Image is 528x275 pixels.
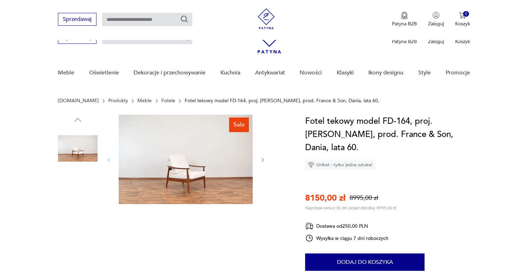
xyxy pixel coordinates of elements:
p: Zaloguj [428,21,444,27]
img: Ikona dostawy [305,222,313,230]
img: Zdjęcie produktu Fotel tekowy model FD-164, proj. Arne Vodder, prod. France & Son, Dania, lata 60. [119,115,253,204]
button: Sprzedawaj [58,13,97,26]
button: Dodaj do koszyka [305,253,425,271]
p: 8150,00 zł [305,192,345,204]
a: Kuchnia [220,59,240,86]
a: [DOMAIN_NAME] [58,98,99,104]
img: Zdjęcie produktu Fotel tekowy model FD-164, proj. Arne Vodder, prod. France & Son, Dania, lata 60. [58,173,98,213]
a: Nowości [300,59,322,86]
a: Antykwariat [255,59,285,86]
div: 0 [463,11,469,17]
p: Zaloguj [428,38,444,45]
button: Zaloguj [428,12,444,27]
a: Ikona medaluPatyna B2B [392,12,417,27]
p: Fotel tekowy model FD-164, proj. [PERSON_NAME], prod. France & Son, Dania, lata 60. [185,98,379,104]
p: Koszyk [455,21,470,27]
a: Style [418,59,431,86]
img: Ikonka użytkownika [433,12,439,19]
a: Klasyki [337,59,354,86]
div: Wysyłka w ciągu 7 dni roboczych [305,234,388,242]
a: Produkty [108,98,128,104]
button: Szukaj [180,15,188,23]
div: Dostawa od 250,00 PLN [305,222,388,230]
img: Zdjęcie produktu Fotel tekowy model FD-164, proj. Arne Vodder, prod. France & Son, Dania, lata 60. [58,129,98,168]
button: Patyna B2B [392,12,417,27]
img: Zdjęcie produktu Fotel tekowy model FD-164, proj. Arne Vodder, prod. France & Son, Dania, lata 60. [58,217,98,257]
div: Unikat - tylko jedna sztuka! [305,160,375,170]
img: Ikona koszyka [459,12,466,19]
img: Ikona medalu [401,12,408,19]
p: Patyna B2B [392,21,417,27]
a: Sprzedawaj [58,17,97,22]
div: Sale [229,118,249,132]
p: Koszyk [455,38,470,45]
h1: Fotel tekowy model FD-164, proj. [PERSON_NAME], prod. France & Son, Dania, lata 60. [305,115,470,154]
a: Fotele [161,98,175,104]
a: Ikony designu [368,59,403,86]
img: Ikona diamentu [308,162,314,168]
p: Patyna B2B [392,38,417,45]
a: Meble [137,98,152,104]
img: Patyna - sklep z meblami i dekoracjami vintage [256,8,277,29]
p: Najniższa cena z 30 dni przed obniżką: 8995,00 zł [305,205,396,211]
a: Dekoracje i przechowywanie [134,59,206,86]
a: Promocje [446,59,470,86]
a: Sprzedawaj [58,35,97,40]
a: Oświetlenie [89,59,119,86]
button: 0Koszyk [455,12,470,27]
a: Meble [58,59,74,86]
p: 8995,00 zł [350,194,378,202]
